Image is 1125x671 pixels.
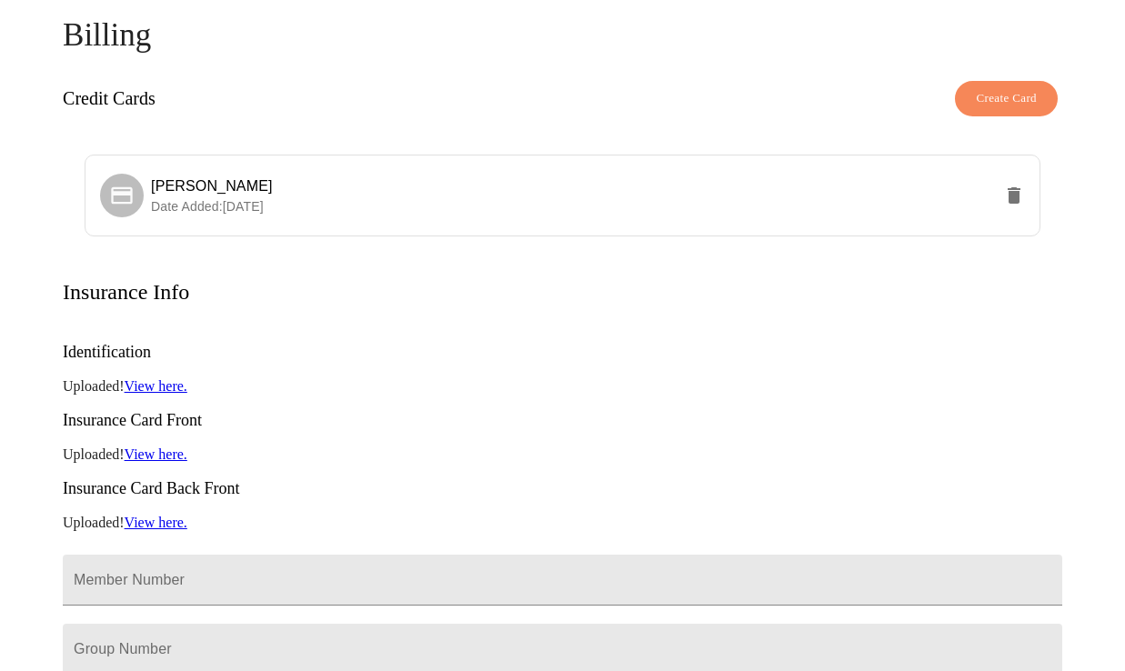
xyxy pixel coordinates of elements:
[63,17,1062,54] h4: Billing
[955,81,1058,116] button: Create Card
[992,174,1036,217] button: delete
[125,378,187,394] a: View here.
[63,515,1062,531] p: Uploaded!
[151,199,264,214] span: Date Added: [DATE]
[63,378,1062,395] p: Uploaded!
[125,446,187,462] a: View here.
[63,479,1062,498] h3: Insurance Card Back Front
[63,446,1062,463] p: Uploaded!
[976,88,1037,109] span: Create Card
[125,515,187,530] a: View here.
[63,343,1062,362] h3: Identification
[63,280,189,305] h3: Insurance Info
[63,411,1062,430] h3: Insurance Card Front
[151,178,273,194] span: [PERSON_NAME]
[63,88,156,109] h3: Credit Cards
